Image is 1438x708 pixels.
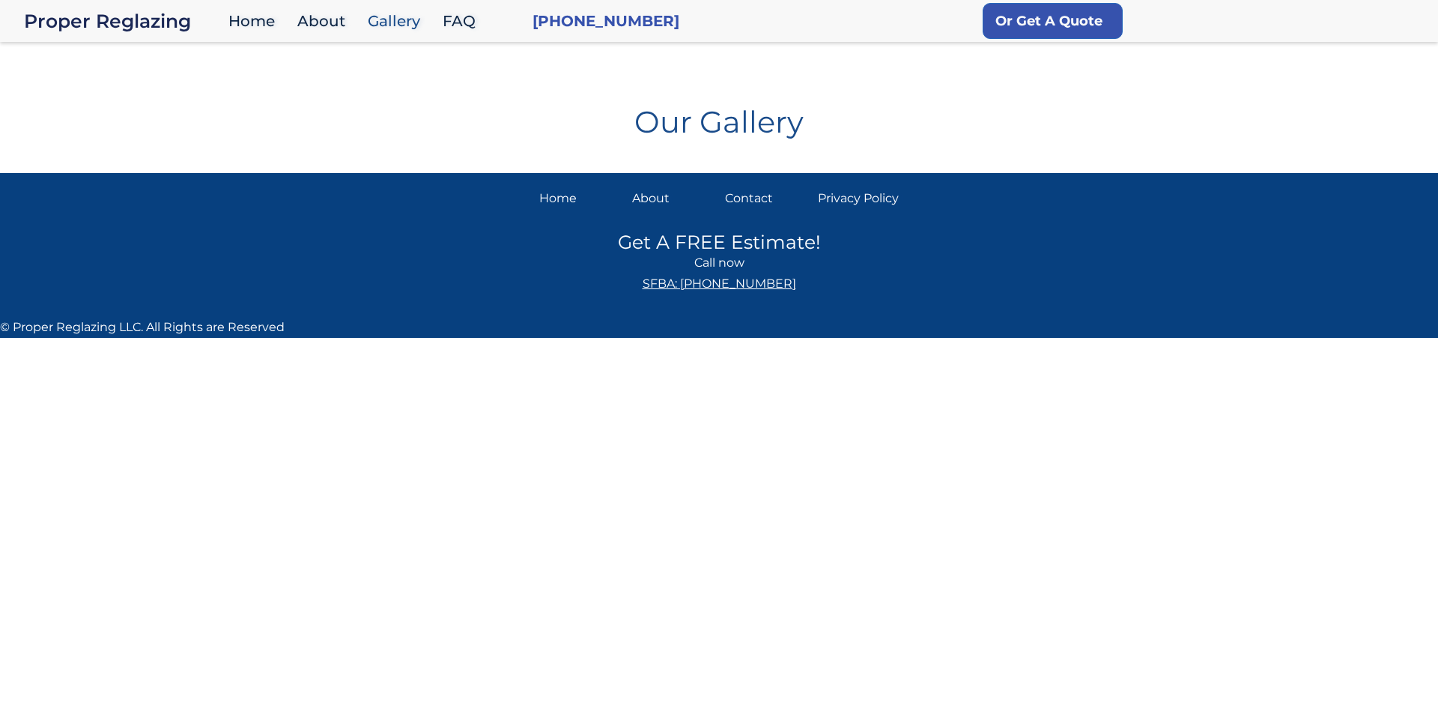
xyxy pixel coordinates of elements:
a: About [632,188,713,209]
div: Proper Reglazing [24,10,221,31]
a: Gallery [360,5,435,37]
a: Or Get A Quote [983,3,1123,39]
a: Privacy Policy [818,188,899,209]
a: About [290,5,360,37]
a: FAQ [435,5,491,37]
a: Contact [725,188,806,209]
a: home [24,10,221,31]
h1: Our Gallery [22,95,1416,137]
a: Home [221,5,290,37]
a: [PHONE_NUMBER] [533,10,679,31]
a: Home [539,188,620,209]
